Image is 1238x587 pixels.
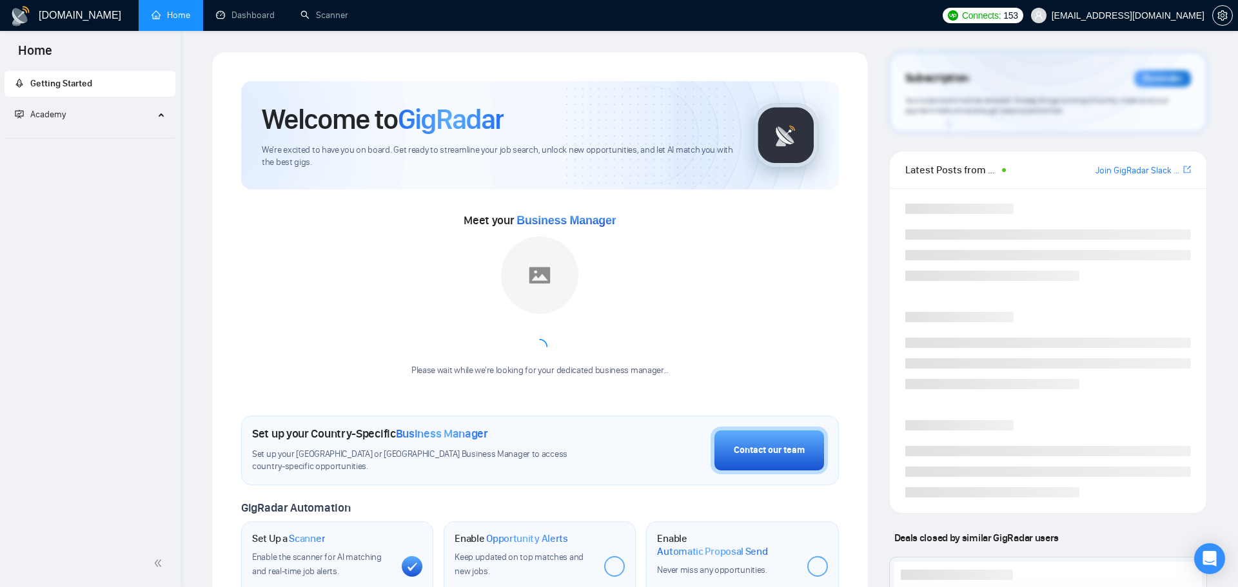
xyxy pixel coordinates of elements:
[252,427,488,441] h1: Set up your Country-Specific
[252,448,598,473] span: Set up your [GEOGRAPHIC_DATA] or [GEOGRAPHIC_DATA] Business Manager to access country-specific op...
[10,6,31,26] img: logo
[5,133,175,141] li: Academy Homepage
[1003,8,1017,23] span: 153
[734,443,805,457] div: Contact our team
[30,78,92,89] span: Getting Started
[398,102,504,137] span: GigRadar
[657,545,767,558] span: Automatic Proposal Send
[252,532,325,545] h1: Set Up a
[262,144,733,169] span: We're excited to have you on board. Get ready to streamline your job search, unlock new opportuni...
[1194,543,1225,574] div: Open Intercom Messenger
[486,532,568,545] span: Opportunity Alerts
[252,552,382,577] span: Enable the scanner for AI matching and real-time job alerts.
[711,427,828,474] button: Contact our team
[1134,70,1191,87] div: Reminder
[1034,11,1043,20] span: user
[1183,164,1191,176] a: export
[216,10,275,21] a: dashboardDashboard
[905,95,1168,116] span: Your subscription will be renewed. To keep things running smoothly, make sure your payment method...
[905,162,999,178] span: Latest Posts from the GigRadar Community
[5,71,175,97] li: Getting Started
[1212,5,1233,26] button: setting
[30,109,66,120] span: Academy
[657,532,796,557] h1: Enable
[15,79,24,88] span: rocket
[657,564,767,575] span: Never miss any opportunities.
[464,213,616,227] span: Meet your
[455,532,568,545] h1: Enable
[754,103,818,168] img: gigradar-logo.png
[1213,10,1232,21] span: setting
[501,236,578,314] img: placeholder.png
[15,110,24,119] span: fund-projection-screen
[241,501,350,515] span: GigRadar Automation
[152,10,190,21] a: homeHome
[404,365,676,377] div: Please wait while we're looking for your dedicated business manager...
[289,532,325,545] span: Scanner
[948,10,958,21] img: upwork-logo.png
[300,10,348,21] a: searchScanner
[962,8,1001,23] span: Connects:
[15,109,66,120] span: Academy
[455,552,584,577] span: Keep updated on top matches and new jobs.
[889,526,1064,549] span: Deals closed by similar GigRadar users
[516,214,616,227] span: Business Manager
[905,68,969,90] span: Subscription
[8,41,63,68] span: Home
[396,427,488,441] span: Business Manager
[153,557,166,570] span: double-left
[1212,10,1233,21] a: setting
[529,336,551,358] span: loading
[1183,164,1191,175] span: export
[1096,164,1181,178] a: Join GigRadar Slack Community
[262,102,504,137] h1: Welcome to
